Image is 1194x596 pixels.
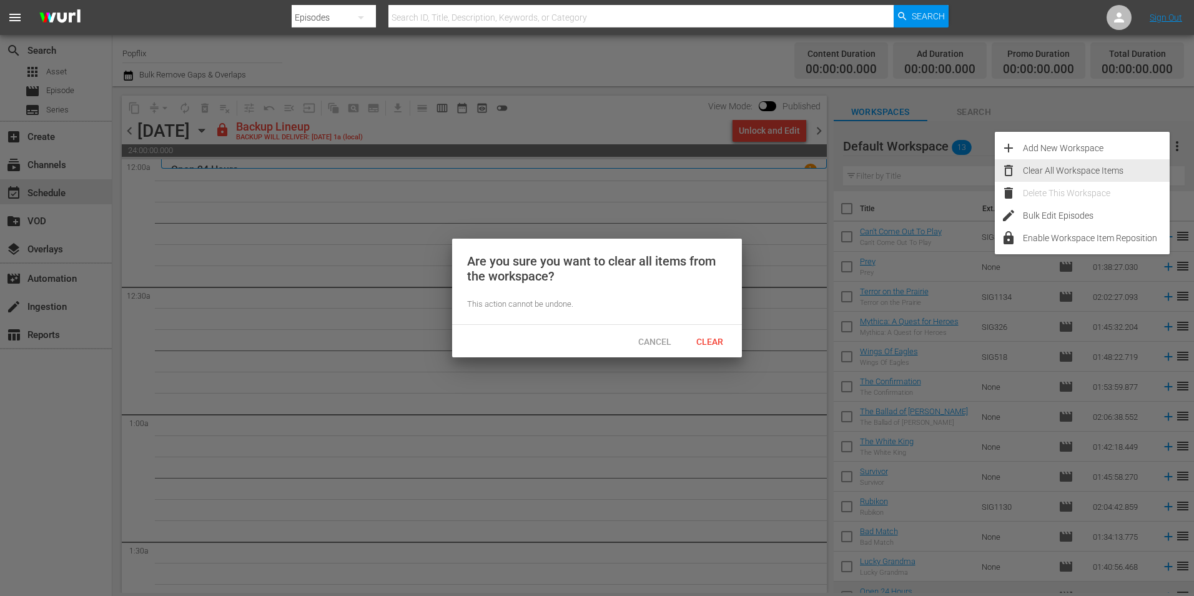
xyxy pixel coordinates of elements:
span: edit [1001,208,1016,223]
img: ans4CAIJ8jUAAAAAAAAAAAAAAAAAAAAAAAAgQb4GAAAAAAAAAAAAAAAAAAAAAAAAJMjXAAAAAAAAAAAAAAAAAAAAAAAAgAT5G... [30,3,90,32]
span: Search [912,5,945,27]
span: lock [1001,231,1016,246]
div: Add New Workspace [1023,137,1170,159]
div: This action cannot be undone. [467,299,727,310]
a: Sign Out [1150,12,1182,22]
div: Clear All Workspace Items [1023,159,1170,182]
span: menu [7,10,22,25]
div: Enable Workspace Item Reposition [1023,227,1170,249]
div: Bulk Edit Episodes [1023,204,1170,227]
span: delete [1001,186,1016,201]
div: Are you sure you want to clear all items from the workspace? [467,254,727,284]
span: add [1001,141,1016,156]
button: Cancel [627,330,682,352]
button: Search [894,5,949,27]
span: Cancel [628,337,681,347]
span: Clear [686,337,733,347]
div: Delete This Workspace [1023,182,1170,204]
button: Clear [682,330,737,352]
